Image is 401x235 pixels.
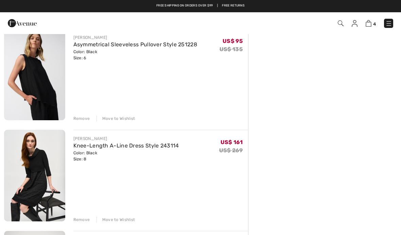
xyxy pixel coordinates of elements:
a: Knee-Length A-Line Dress Style 243114 [73,142,179,149]
div: Move to Wishlist [97,217,135,223]
span: 4 [373,21,376,27]
span: | [217,3,218,8]
a: Free shipping on orders over $99 [156,3,213,8]
s: US$ 269 [219,147,243,154]
a: 4 [366,19,376,27]
div: Remove [73,115,90,122]
span: US$ 95 [223,38,243,44]
s: US$ 135 [220,46,243,52]
div: Move to Wishlist [97,115,135,122]
div: Color: Black Size: 6 [73,49,197,61]
img: 1ère Avenue [8,16,37,30]
img: Shopping Bag [366,20,371,27]
a: Free Returns [222,3,245,8]
img: Search [338,20,344,26]
a: Asymmetrical Sleeveless Pullover Style 251228 [73,41,197,48]
img: Menu [385,20,392,27]
div: [PERSON_NAME] [73,136,179,142]
img: Asymmetrical Sleeveless Pullover Style 251228 [4,29,65,120]
div: Remove [73,217,90,223]
div: Color: Black Size: 8 [73,150,179,162]
img: My Info [352,20,358,27]
a: 1ère Avenue [8,19,37,26]
div: [PERSON_NAME] [73,34,197,41]
span: US$ 161 [221,139,243,145]
img: Knee-Length A-Line Dress Style 243114 [4,130,65,221]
